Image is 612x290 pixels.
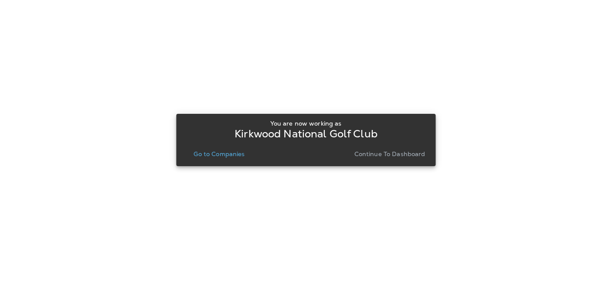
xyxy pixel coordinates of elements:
[351,148,429,160] button: Continue to Dashboard
[194,150,245,157] p: Go to Companies
[354,150,425,157] p: Continue to Dashboard
[270,120,341,127] p: You are now working as
[190,148,248,160] button: Go to Companies
[235,130,377,137] p: Kirkwood National Golf Club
